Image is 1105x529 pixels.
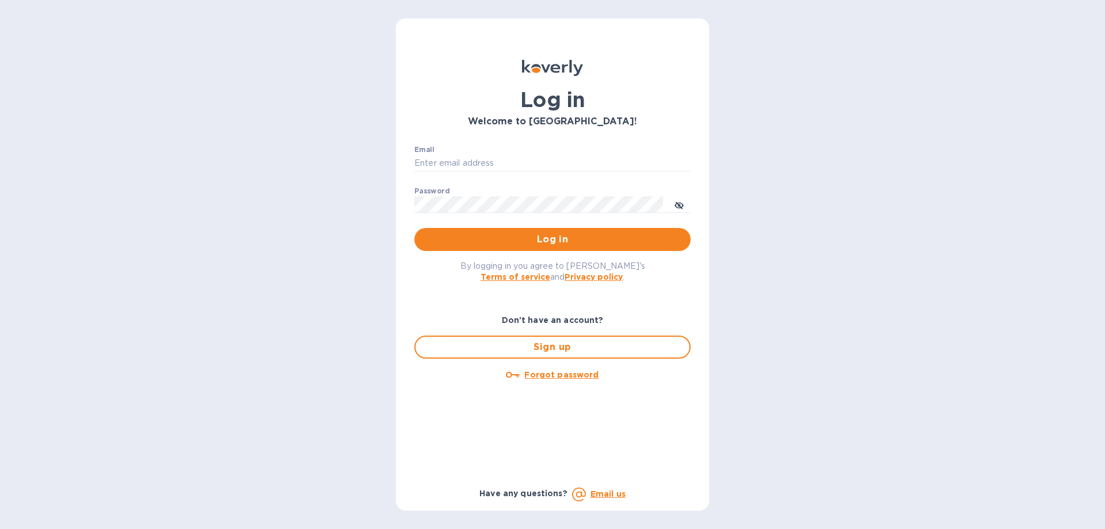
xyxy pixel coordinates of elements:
[414,228,691,251] button: Log in
[668,193,691,216] button: toggle password visibility
[424,233,681,246] span: Log in
[425,340,680,354] span: Sign up
[414,336,691,359] button: Sign up
[590,489,626,498] a: Email us
[460,261,645,281] span: By logging in you agree to [PERSON_NAME]'s and .
[414,146,435,153] label: Email
[481,272,550,281] a: Terms of service
[479,489,567,498] b: Have any questions?
[414,155,691,172] input: Enter email address
[414,87,691,112] h1: Log in
[414,188,449,195] label: Password
[502,315,604,325] b: Don't have an account?
[414,116,691,127] h3: Welcome to [GEOGRAPHIC_DATA]!
[565,272,623,281] a: Privacy policy
[522,60,583,76] img: Koverly
[524,370,599,379] u: Forgot password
